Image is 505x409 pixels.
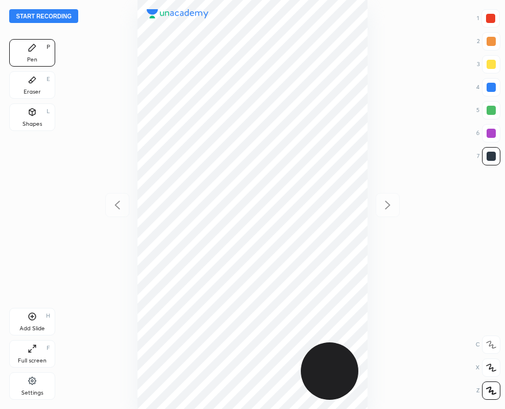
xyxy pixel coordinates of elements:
div: Add Slide [20,326,45,331]
div: 7 [477,147,500,165]
div: X [476,358,500,377]
button: Start recording [9,9,78,23]
div: Eraser [24,89,41,95]
div: C [476,335,500,354]
div: P [47,44,50,50]
div: Z [476,381,500,400]
div: F [47,345,50,351]
div: 2 [477,32,500,51]
div: Settings [21,390,43,396]
div: L [47,109,50,114]
div: Shapes [22,121,42,127]
div: H [46,313,50,319]
div: 6 [476,124,500,142]
div: Full screen [18,358,47,364]
div: E [47,76,50,82]
img: logo.38c385cc.svg [147,9,209,18]
div: 4 [476,78,500,97]
div: 3 [477,55,500,74]
div: Pen [27,57,37,63]
div: 1 [477,9,500,28]
div: 5 [476,101,500,119]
